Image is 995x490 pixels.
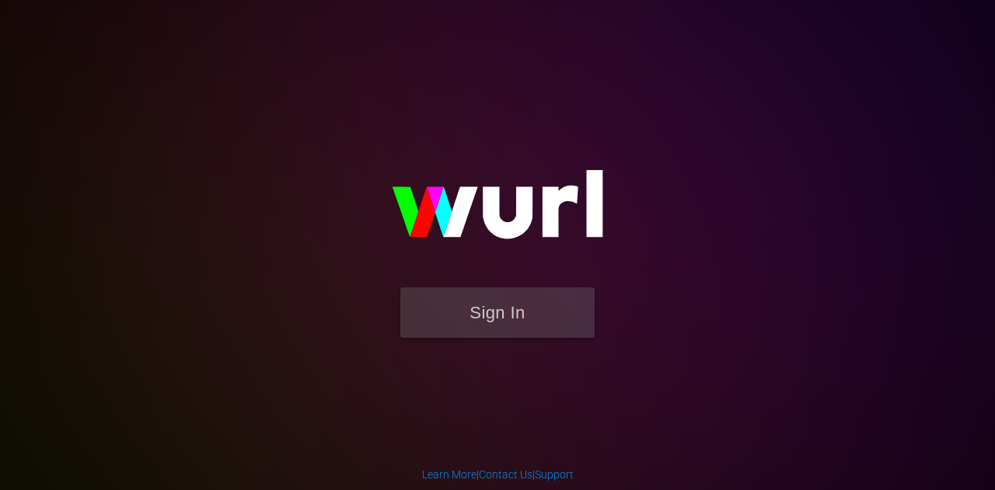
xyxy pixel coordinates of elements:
[479,468,532,481] a: Contact Us
[422,468,477,481] a: Learn More
[342,137,653,287] img: wurl-logo-on-black-223613ac3d8ba8fe6dc639794a292ebdb59501304c7dfd60c99c58986ef67473.svg
[422,467,574,482] div: | |
[400,287,595,338] button: Sign In
[535,468,574,481] a: Support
